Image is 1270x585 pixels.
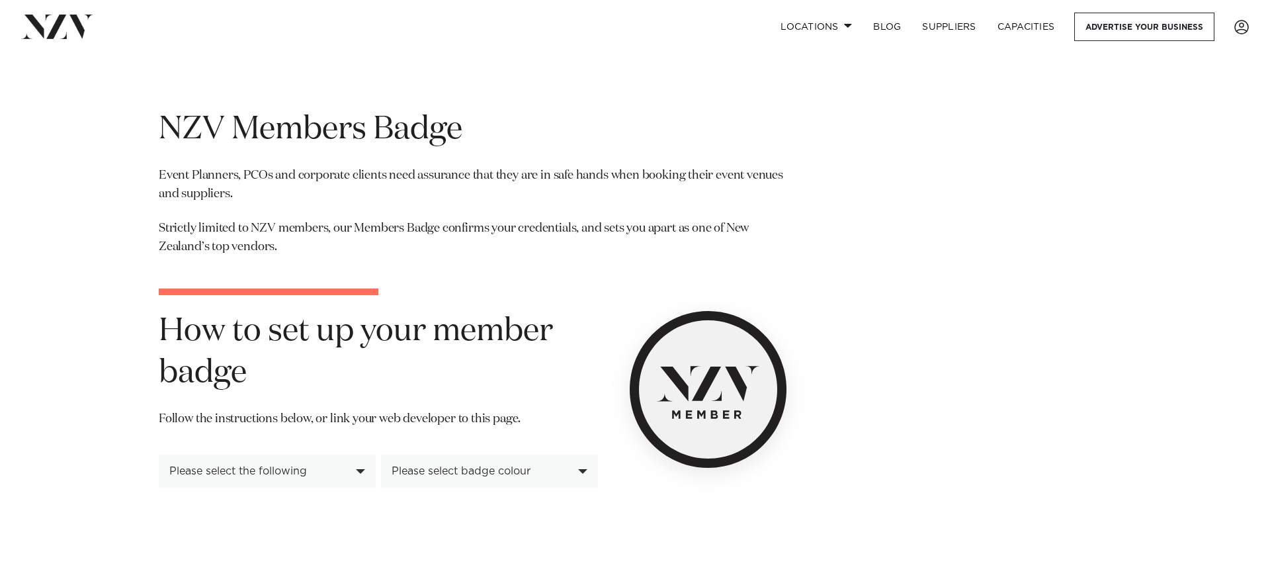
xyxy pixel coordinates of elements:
a: Advertise your business [1074,13,1214,41]
img: nzv-logo.png [21,15,93,38]
a: Locations [770,13,863,41]
a: Capacities [987,13,1066,41]
h1: NZV Members Badge [159,109,786,151]
p: Strictly limited to NZV members, our Members Badge confirms your credentials, and sets you apart ... [159,220,786,257]
p: Event Planners, PCOs and corporate clients need assurance that they are in safe hands when bookin... [159,167,786,204]
img: NZV Member Badge [630,311,786,468]
h1: How to set up your member badge [159,311,598,394]
div: Please select the following [169,465,351,477]
a: SUPPLIERS [911,13,986,41]
a: BLOG [863,13,911,41]
div: Please select badge colour [392,465,573,477]
p: Follow the instructions below, or link your web developer to this page. [159,410,598,439]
